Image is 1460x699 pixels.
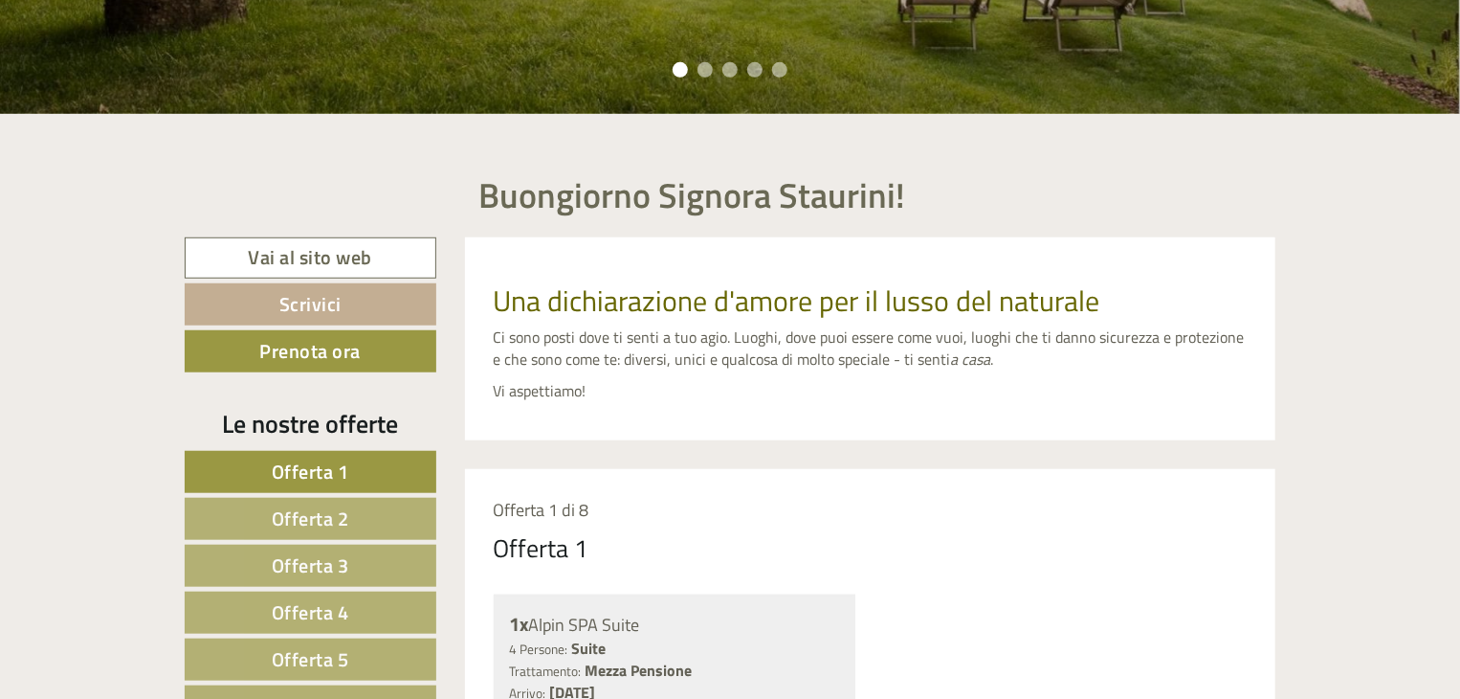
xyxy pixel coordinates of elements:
b: Suite [572,637,607,660]
h1: Buongiorno Signora Staurini! [479,176,906,214]
a: Scrivici [185,283,436,326]
span: Una dichiarazione d'amore per il lusso del naturale [494,279,1100,323]
p: Vi aspettiamo! [494,380,1248,402]
small: 15:36 [29,93,276,106]
div: Buon giorno, come possiamo aiutarla? [14,52,285,110]
div: [DATE] [343,14,410,47]
span: Offerta 5 [272,644,349,674]
div: [GEOGRAPHIC_DATA] [29,56,276,71]
span: Offerta 1 [272,457,349,486]
span: Offerta 3 [272,551,349,580]
div: Offerta 1 [494,530,589,566]
em: a [951,348,959,371]
span: Offerta 4 [272,598,349,627]
span: Offerta 1 di 8 [494,497,589,523]
div: Alpin SPA Suite [510,611,840,639]
small: Trattamento: [510,662,582,681]
em: casa [962,348,991,371]
b: Mezza Pensione [586,659,693,682]
a: Vai al sito web [185,237,436,279]
b: 1x [510,609,529,639]
a: Prenota ora [185,330,436,372]
p: Ci sono posti dove ti senti a tuo agio. Luoghi, dove puoi essere come vuoi, luoghi che ti danno s... [494,327,1248,371]
button: Invia [653,496,755,538]
div: Le nostre offerte [185,406,436,441]
span: Offerta 2 [272,504,349,533]
small: 4 Persone: [510,640,568,659]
